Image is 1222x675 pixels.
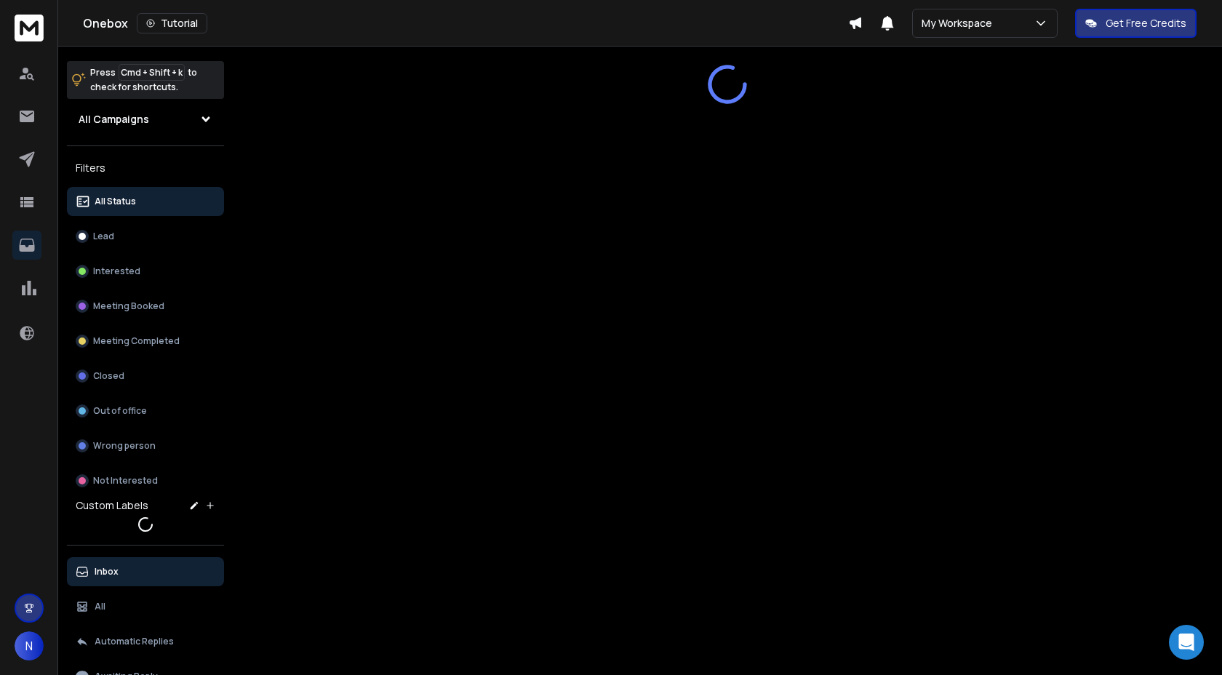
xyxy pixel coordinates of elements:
span: Cmd + Shift + k [119,64,185,81]
p: My Workspace [922,16,998,31]
p: All Status [95,196,136,207]
div: Open Intercom Messenger [1169,625,1204,660]
button: Meeting Completed [67,327,224,356]
p: Not Interested [93,475,158,487]
p: Get Free Credits [1106,16,1186,31]
button: Interested [67,257,224,286]
button: Meeting Booked [67,292,224,321]
p: Lead [93,231,114,242]
p: Meeting Booked [93,300,164,312]
button: Get Free Credits [1075,9,1197,38]
h3: Custom Labels [76,498,148,513]
p: Interested [93,265,140,277]
p: Inbox [95,566,119,578]
button: Wrong person [67,431,224,460]
button: Tutorial [137,13,207,33]
h3: Filters [67,158,224,178]
button: N [15,631,44,660]
button: Inbox [67,557,224,586]
p: Out of office [93,405,147,417]
p: Automatic Replies [95,636,174,647]
button: Closed [67,362,224,391]
button: All Campaigns [67,105,224,134]
button: Out of office [67,396,224,426]
button: All [67,592,224,621]
p: Meeting Completed [93,335,180,347]
button: Automatic Replies [67,627,224,656]
p: Wrong person [93,440,156,452]
button: Lead [67,222,224,251]
div: Onebox [83,13,848,33]
button: Not Interested [67,466,224,495]
p: All [95,601,105,612]
button: All Status [67,187,224,216]
h1: All Campaigns [79,112,149,127]
p: Closed [93,370,124,382]
p: Press to check for shortcuts. [90,65,197,95]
